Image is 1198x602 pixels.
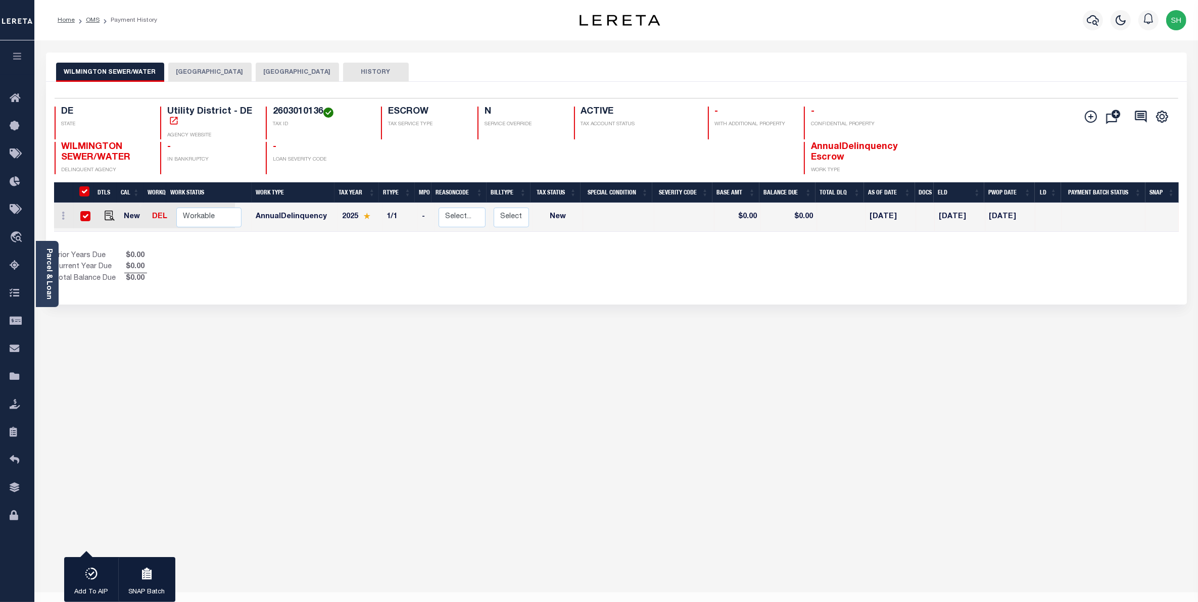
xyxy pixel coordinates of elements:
button: WILMINGTON SEWER/WATER [56,63,164,82]
h4: 2603010136 [273,107,369,118]
td: AnnualDelinquency [252,203,338,232]
button: [GEOGRAPHIC_DATA] [256,63,339,82]
p: SNAP Batch [129,587,165,597]
th: Tax Status: activate to sort column ascending [531,182,581,203]
td: $0.00 [761,203,817,232]
span: - [167,142,171,152]
th: Tax Year: activate to sort column ascending [334,182,379,203]
th: PWOP Date: activate to sort column ascending [984,182,1035,203]
img: svg+xml;base64,PHN2ZyB4bWxucz0iaHR0cDovL3d3dy53My5vcmcvMjAwMC9zdmciIHBvaW50ZXItZXZlbnRzPSJub25lIi... [1166,10,1186,30]
h4: Utility District - DE [167,107,254,128]
p: AGENCY WEBSITE [167,132,254,139]
i: travel_explore [10,231,26,244]
th: RType: activate to sort column ascending [379,182,415,203]
button: [GEOGRAPHIC_DATA] [168,63,252,82]
th: Payment Batch Status: activate to sort column ascending [1061,182,1145,203]
th: As of Date: activate to sort column ascending [864,182,915,203]
img: logo-dark.svg [580,15,660,26]
th: WorkQ [143,182,166,203]
a: DEL [152,213,167,220]
th: DTLS [93,182,117,203]
p: IN BANKRUPTCY [167,156,254,164]
p: STATE [62,121,148,128]
td: 2025 [338,203,382,232]
th: SNAP: activate to sort column ascending [1145,182,1179,203]
th: ELD: activate to sort column ascending [934,182,984,203]
a: OMS [86,17,100,23]
p: TAX SERVICE TYPE [388,121,465,128]
th: Base Amt: activate to sort column ascending [712,182,759,203]
th: &nbsp;&nbsp;&nbsp;&nbsp;&nbsp;&nbsp;&nbsp;&nbsp;&nbsp;&nbsp; [54,182,73,203]
p: WORK TYPE [811,167,897,174]
span: $0.00 [124,250,147,262]
p: DELINQUENT AGENCY [62,167,148,174]
th: BillType: activate to sort column ascending [487,182,530,203]
th: Severity Code: activate to sort column ascending [652,182,712,203]
h4: DE [62,107,148,118]
span: $0.00 [124,273,147,284]
th: Work Type [252,182,334,203]
th: Balance Due: activate to sort column ascending [759,182,816,203]
th: Special Condition: activate to sort column ascending [581,182,652,203]
img: Star.svg [363,213,370,219]
th: CAL: activate to sort column ascending [117,182,143,203]
li: Payment History [100,16,157,25]
td: Current Year Due [54,262,124,273]
th: ReasonCode: activate to sort column ascending [432,182,487,203]
h4: ESCROW [388,107,465,118]
span: $0.00 [124,262,147,273]
a: Parcel & Loan [45,248,52,299]
th: LD: activate to sort column ascending [1035,182,1061,203]
p: SERVICE OVERRIDE [485,121,562,128]
span: - [273,142,276,152]
td: New [533,203,583,232]
th: Work Status [166,182,235,203]
td: Prior Years Due [54,250,124,262]
td: [DATE] [866,203,916,232]
td: Total Balance Due [54,273,124,284]
td: - [418,203,435,232]
span: - [715,107,718,116]
span: - [811,107,814,116]
span: WILMINGTON SEWER/WATER [62,142,131,163]
span: AnnualDelinquency Escrow [811,142,898,163]
a: Home [58,17,75,23]
th: MPO [415,182,432,203]
td: [DATE] [935,203,985,232]
p: LOAN SEVERITY CODE [273,156,369,164]
p: Add To AIP [75,587,108,597]
th: &nbsp; [73,182,94,203]
td: [DATE] [985,203,1036,232]
h4: N [485,107,562,118]
p: CONFIDENTIAL PROPERTY [811,121,897,128]
button: HISTORY [343,63,409,82]
p: TAX ID [273,121,369,128]
td: 1/1 [382,203,418,232]
td: New [120,203,148,232]
th: Docs [915,182,934,203]
p: TAX ACCOUNT STATUS [581,121,696,128]
p: WITH ADDITIONAL PROPERTY [715,121,792,128]
th: Total DLQ: activate to sort column ascending [816,182,864,203]
h4: ACTIVE [581,107,696,118]
td: $0.00 [714,203,761,232]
